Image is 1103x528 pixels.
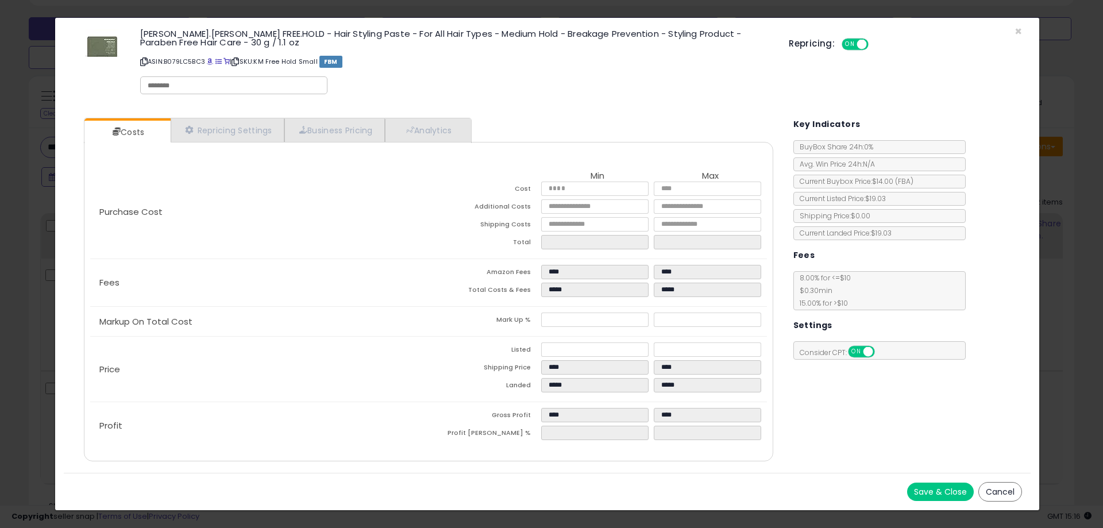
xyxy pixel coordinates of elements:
span: $0.30 min [794,286,832,295]
a: All offer listings [215,57,222,66]
p: Fees [90,278,429,287]
th: Min [541,171,654,182]
img: 31QlM2Yb8dL._SL60_.jpg [85,29,119,64]
td: Profit [PERSON_NAME] % [429,426,541,444]
span: BuyBox Share 24h: 0% [794,142,873,152]
span: Current Landed Price: $19.03 [794,228,892,238]
td: Total Costs & Fees [429,283,541,300]
span: Shipping Price: $0.00 [794,211,870,221]
span: Current Buybox Price: [794,176,913,186]
p: Purchase Cost [90,207,429,217]
p: Profit [90,421,429,430]
h5: Repricing: [789,39,835,48]
a: Business Pricing [284,118,385,142]
span: 8.00 % for <= $10 [794,273,851,308]
span: $14.00 [872,176,913,186]
span: OFF [873,347,891,357]
p: Price [90,365,429,374]
a: Repricing Settings [171,118,284,142]
button: Cancel [978,482,1022,502]
h5: Key Indicators [793,117,861,132]
span: ( FBA ) [895,176,913,186]
td: Total [429,235,541,253]
p: Markup On Total Cost [90,317,429,326]
td: Listed [429,342,541,360]
a: Your listing only [223,57,230,66]
td: Cost [429,182,541,199]
a: Analytics [385,118,470,142]
span: Consider CPT: [794,348,890,357]
span: 15.00 % for > $10 [794,298,848,308]
td: Mark Up % [429,313,541,330]
h5: Fees [793,248,815,263]
td: Landed [429,378,541,396]
td: Amazon Fees [429,265,541,283]
a: Costs [84,121,169,144]
a: BuyBox page [207,57,213,66]
span: ON [849,347,863,357]
button: Save & Close [907,483,974,501]
th: Max [654,171,766,182]
td: Shipping Price [429,360,541,378]
span: OFF [867,40,885,49]
span: ON [843,40,857,49]
p: ASIN: B079LC5BC3 | SKU: KM Free Hold Small [140,52,772,71]
td: Gross Profit [429,408,541,426]
h5: Settings [793,318,832,333]
span: × [1015,23,1022,40]
h3: [PERSON_NAME].[PERSON_NAME] FREE.HOLD - Hair Styling Paste - For All Hair Types - Medium Hold - B... [140,29,772,47]
span: Avg. Win Price 24h: N/A [794,159,875,169]
td: Additional Costs [429,199,541,217]
td: Shipping Costs [429,217,541,235]
span: FBM [319,56,342,68]
span: Current Listed Price: $19.03 [794,194,886,203]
